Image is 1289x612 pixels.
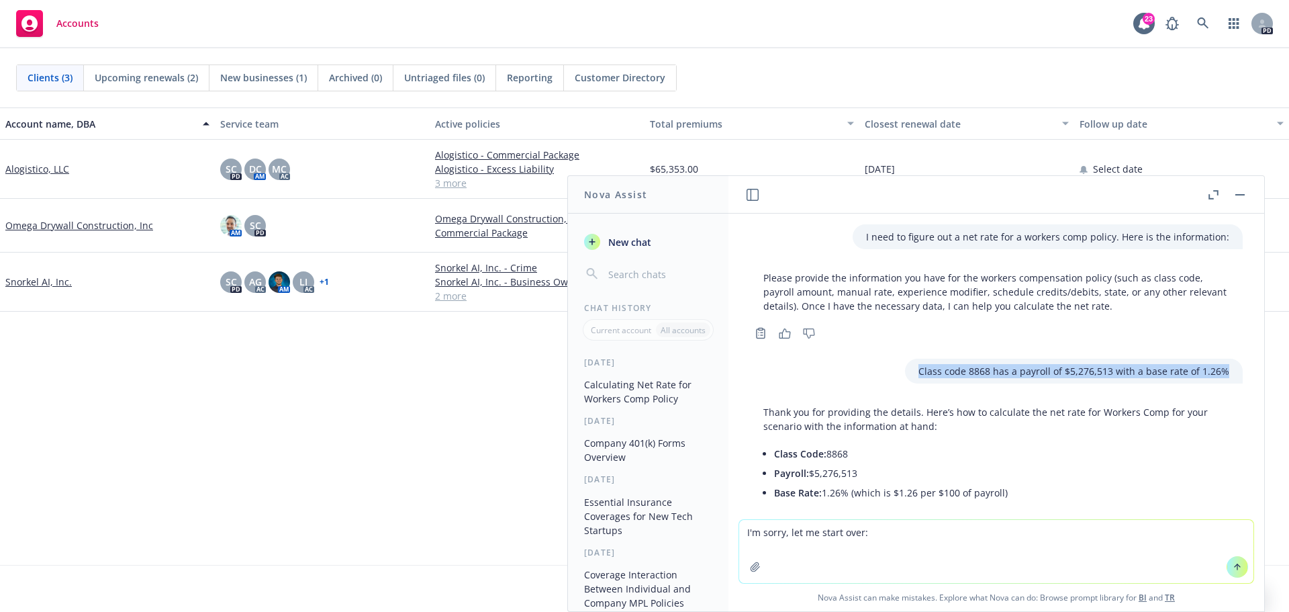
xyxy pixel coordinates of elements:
[774,444,1229,464] li: 8868
[435,117,639,131] div: Active policies
[1080,117,1269,131] div: Follow up date
[220,117,424,131] div: Service team
[579,432,718,468] button: Company 401(k) Forms Overview
[568,474,728,485] div: [DATE]
[28,71,73,85] span: Clients (3)
[584,187,647,202] h1: Nova Assist
[320,278,329,286] a: + 1
[435,212,639,240] a: Omega Drywall Construction, Inc - Commercial Package
[250,218,261,232] span: SC
[568,415,728,427] div: [DATE]
[435,289,639,303] a: 2 more
[215,107,430,140] button: Service team
[269,271,290,293] img: photo
[220,215,242,236] img: photo
[329,71,382,85] span: Archived (0)
[220,71,307,85] span: New businesses (1)
[56,18,99,29] span: Accounts
[591,324,651,336] p: Current account
[1074,107,1289,140] button: Follow up date
[774,486,822,499] span: Base Rate:
[606,265,712,283] input: Search chats
[579,374,718,410] button: Calculating Net Rate for Workers Comp Policy
[1139,592,1147,603] a: BI
[5,162,69,176] a: Alogistico, LLC
[774,464,1229,483] li: $5,276,513
[575,71,665,85] span: Customer Directory
[650,117,839,131] div: Total premiums
[774,483,1229,502] li: 1.26% (which is $1.26 per $100 of payroll)
[579,491,718,541] button: Essential Insurance Coverages for New Tech Startups
[249,275,262,289] span: AG
[774,467,809,480] span: Payroll:
[404,71,485,85] span: Untriaged files (0)
[579,230,718,254] button: New chat
[568,547,728,558] div: [DATE]
[918,364,1229,378] p: Class code 8868 has a payroll of $5,276,513 with a base rate of 1.26%
[272,162,287,176] span: MC
[606,235,651,249] span: New chat
[568,302,728,314] div: Chat History
[435,162,639,176] a: Alogistico - Excess Liability
[430,107,644,140] button: Active policies
[226,162,237,176] span: SC
[435,176,639,190] a: 3 more
[1143,13,1155,25] div: 23
[763,271,1229,313] p: Please provide the information you have for the workers compensation policy (such as class code, ...
[5,218,153,232] a: Omega Drywall Construction, Inc
[859,107,1074,140] button: Closest renewal date
[865,162,895,176] span: [DATE]
[644,107,859,140] button: Total premiums
[755,327,767,339] svg: Copy to clipboard
[1159,10,1186,37] a: Report a Bug
[435,261,639,275] a: Snorkel AI, Inc. - Crime
[5,117,195,131] div: Account name, DBA
[1093,162,1143,176] span: Select date
[435,275,639,289] a: Snorkel AI, Inc. - Business Owners
[1165,592,1175,603] a: TR
[249,162,262,176] span: DC
[435,148,639,162] a: Alogistico - Commercial Package
[650,162,698,176] span: $65,353.00
[1221,10,1247,37] a: Switch app
[226,275,237,289] span: SC
[774,447,826,460] span: Class Code:
[568,357,728,368] div: [DATE]
[763,405,1229,433] p: Thank you for providing the details. Here’s how to calculate the net rate for Workers Comp for yo...
[739,520,1253,583] textarea: I'm sorry, let me start over:
[734,584,1259,611] span: Nova Assist can make mistakes. Explore what Nova can do: Browse prompt library for and
[866,230,1229,244] p: I need to figure out a net rate for a workers comp policy. Here is the information:
[507,71,553,85] span: Reporting
[299,275,307,289] span: LI
[11,5,104,42] a: Accounts
[5,275,72,289] a: Snorkel AI, Inc.
[1190,10,1216,37] a: Search
[865,117,1054,131] div: Closest renewal date
[798,324,820,343] button: Thumbs down
[661,324,706,336] p: All accounts
[95,71,198,85] span: Upcoming renewals (2)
